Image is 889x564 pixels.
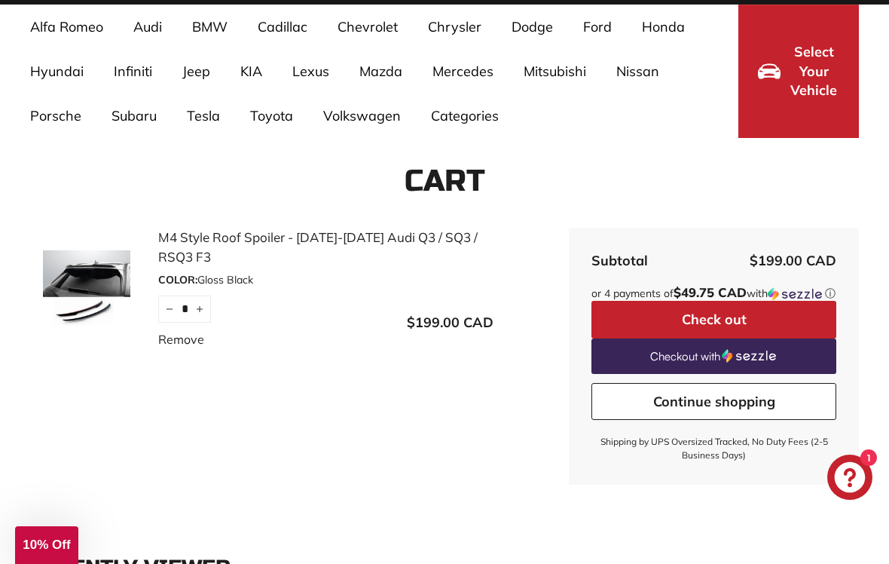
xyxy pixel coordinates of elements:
[568,5,627,49] a: Ford
[158,330,204,348] a: Remove
[413,5,496,49] a: Chrysler
[225,49,277,93] a: KIA
[823,455,877,504] inbox-online-store-chat: Shopify online store chat
[591,383,836,421] a: Continue shopping
[118,5,177,49] a: Audi
[243,5,322,49] a: Cadillac
[601,49,674,93] a: Nissan
[674,284,747,300] span: $49.75 CAD
[738,5,859,138] button: Select Your Vehicle
[322,5,413,49] a: Chevrolet
[15,93,96,138] a: Porsche
[591,286,836,301] div: or 4 payments of$49.75 CADwithSezzle Click to learn more about Sezzle
[496,5,568,49] a: Dodge
[172,93,235,138] a: Tesla
[750,252,836,269] span: $199.00 CAD
[15,49,99,93] a: Hyundai
[722,349,776,363] img: Sezzle
[30,250,143,326] img: M4 Style Roof Spoiler - 2019-2025 Audi Q3 / SQ3 / RSQ3 F3
[30,164,859,198] h1: Cart
[591,339,836,374] a: Checkout with
[188,296,211,323] button: Increase item quantity by one
[99,49,167,93] a: Infiniti
[788,42,839,100] span: Select Your Vehicle
[627,5,700,49] a: Honda
[417,49,509,93] a: Mercedes
[277,49,344,93] a: Lexus
[235,93,308,138] a: Toyota
[96,93,172,138] a: Subaru
[509,49,601,93] a: Mitsubishi
[158,296,181,323] button: Reduce item quantity by one
[591,286,836,301] div: or 4 payments of with
[158,273,197,287] span: COLOR:
[15,5,118,49] a: Alfa Romeo
[23,538,70,552] span: 10% Off
[591,250,648,271] div: Subtotal
[591,435,836,462] small: Shipping by UPS Oversized Tracked, No Duty Fees (2-5 Business Days)
[768,287,822,301] img: Sezzle
[344,49,417,93] a: Mazda
[407,314,493,331] span: $199.00 CAD
[167,49,225,93] a: Jeep
[177,5,243,49] a: BMW
[15,526,78,564] div: 10% Off
[158,228,493,266] a: M4 Style Roof Spoiler - [DATE]-[DATE] Audi Q3 / SQ3 / RSQ3 F3
[308,93,416,138] a: Volkswagen
[416,93,514,138] a: Categories
[591,301,836,339] button: Check out
[158,272,493,288] div: Gloss Black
